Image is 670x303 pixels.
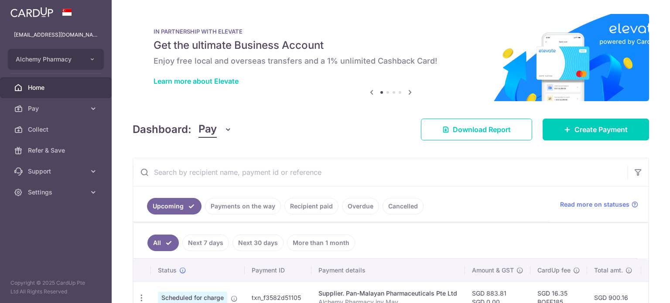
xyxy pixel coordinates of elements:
div: Supplier. Pan-Malayan Pharmaceuticals Pte Ltd [318,289,458,298]
span: Read more on statuses [560,200,629,209]
img: Renovation banner [133,14,649,101]
span: Home [28,83,85,92]
a: Download Report [421,119,532,140]
span: Pay [198,121,217,138]
button: Pay [198,121,232,138]
a: Create Payment [543,119,649,140]
button: Alchemy Pharmacy [8,49,104,70]
th: Payment ID [245,259,311,282]
a: Overdue [342,198,379,214]
a: More than 1 month [287,235,355,251]
a: Read more on statuses [560,200,638,209]
a: Upcoming [147,198,202,214]
h6: Enjoy free local and overseas transfers and a 1% unlimited Cashback Card! [154,56,628,66]
h5: Get the ultimate Business Account [154,38,628,52]
span: Support [28,167,85,176]
input: Search by recipient name, payment id or reference [133,158,628,186]
span: CardUp fee [537,266,571,275]
a: Recipient paid [284,198,338,214]
h4: Dashboard: [133,122,191,137]
a: Cancelled [383,198,424,214]
a: Next 30 days [232,235,284,251]
a: Learn more about Elevate [154,77,239,85]
span: Amount & GST [472,266,514,275]
span: Settings [28,188,85,197]
span: Create Payment [574,124,628,135]
a: All [147,235,179,251]
th: Payment details [311,259,465,282]
span: Pay [28,104,85,113]
a: Payments on the way [205,198,281,214]
p: [EMAIL_ADDRESS][DOMAIN_NAME] [14,31,98,39]
p: IN PARTNERSHIP WITH ELEVATE [154,28,628,35]
span: Status [158,266,177,275]
span: Refer & Save [28,146,85,155]
span: Collect [28,125,85,134]
span: Total amt. [594,266,623,275]
span: Alchemy Pharmacy [16,55,80,64]
span: Download Report [453,124,511,135]
a: Next 7 days [182,235,229,251]
img: CardUp [10,7,53,17]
